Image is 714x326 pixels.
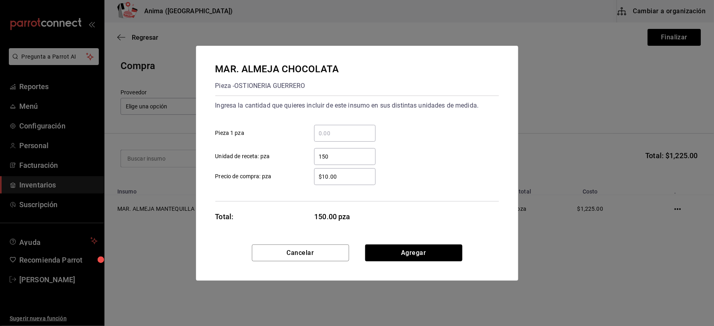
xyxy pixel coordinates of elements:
[215,211,234,222] div: Total:
[215,99,499,112] div: Ingresa la cantidad que quieres incluir de este insumo en sus distintas unidades de medida.
[314,128,376,138] input: Pieza 1 pza
[215,172,272,181] span: Precio de compra: pza
[215,62,339,76] div: MAR. ALMEJA CHOCOLATA
[314,152,376,161] input: Unidad de receta: pza
[315,211,376,222] span: 150.00 pza
[314,172,376,181] input: Precio de compra: pza
[215,79,339,92] div: Pieza - OSTIONERIA GUERRERO
[215,129,244,137] span: Pieza 1 pza
[365,244,462,261] button: Agregar
[215,152,270,161] span: Unidad de receta: pza
[252,244,349,261] button: Cancelar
